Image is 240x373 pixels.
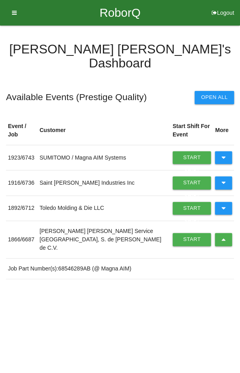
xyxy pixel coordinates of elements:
td: 1923 / 6743 [6,145,37,170]
td: SUMITOMO / Magna AIM Systems [37,145,171,170]
a: Start Shift [173,233,211,246]
td: 1916 / 6736 [6,170,37,195]
a: Start Shift [173,151,211,164]
th: More [213,116,234,145]
td: [PERSON_NAME] [PERSON_NAME] Service [GEOGRAPHIC_DATA], S. de [PERSON_NAME] de C.V. [37,221,171,259]
td: Saint [PERSON_NAME] Industries Inc [37,170,171,195]
td: 1866 / 6687 [6,221,37,259]
a: Start Shift [173,202,211,215]
td: 1892 / 6712 [6,195,37,221]
button: Open All [195,91,234,104]
h5: Available Events ( Prestige Quality ) [6,92,147,102]
a: Start Shift [173,176,211,189]
td: Job Part Number(s): 68546289AB (@ Magna AIM) [6,259,234,279]
h4: [PERSON_NAME] [PERSON_NAME] 's Dashboard [6,42,234,70]
td: Toledo Molding & Die LLC [37,195,171,221]
th: Event / Job [6,116,37,145]
th: Customer [37,116,171,145]
th: Start Shift For Event [171,116,213,145]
